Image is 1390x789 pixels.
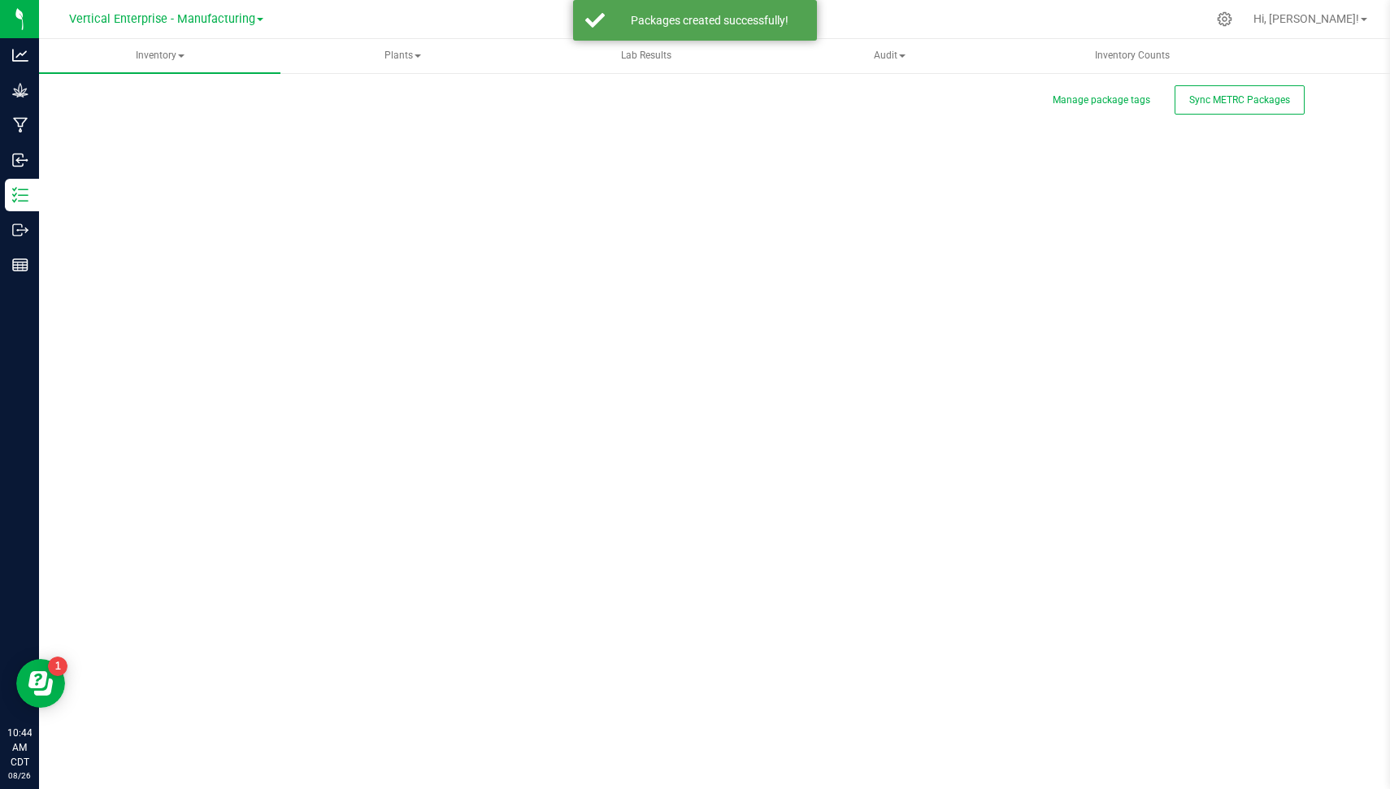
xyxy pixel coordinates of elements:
inline-svg: Inbound [12,152,28,168]
inline-svg: Reports [12,257,28,273]
inline-svg: Inventory [12,187,28,203]
a: Audit [768,39,1010,73]
button: Manage package tags [1053,93,1150,107]
a: Lab Results [525,39,767,73]
a: Inventory [39,39,280,73]
a: Inventory Counts [1012,39,1253,73]
p: 10:44 AM CDT [7,726,32,769]
span: Inventory Counts [1073,49,1192,63]
a: Plants [282,39,523,73]
button: Sync METRC Packages [1175,85,1305,115]
span: Hi, [PERSON_NAME]! [1253,12,1359,25]
iframe: Resource center [16,659,65,708]
p: 08/26 [7,769,32,782]
inline-svg: Analytics [12,47,28,63]
span: Sync METRC Packages [1189,94,1290,106]
div: Manage settings [1214,11,1235,27]
inline-svg: Manufacturing [12,117,28,133]
span: Audit [769,40,1009,72]
div: Packages created successfully! [614,12,805,28]
inline-svg: Grow [12,82,28,98]
span: Plants [283,40,523,72]
span: Lab Results [599,49,693,63]
inline-svg: Outbound [12,222,28,238]
iframe: Resource center unread badge [48,657,67,676]
span: Vertical Enterprise - Manufacturing [69,12,255,26]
